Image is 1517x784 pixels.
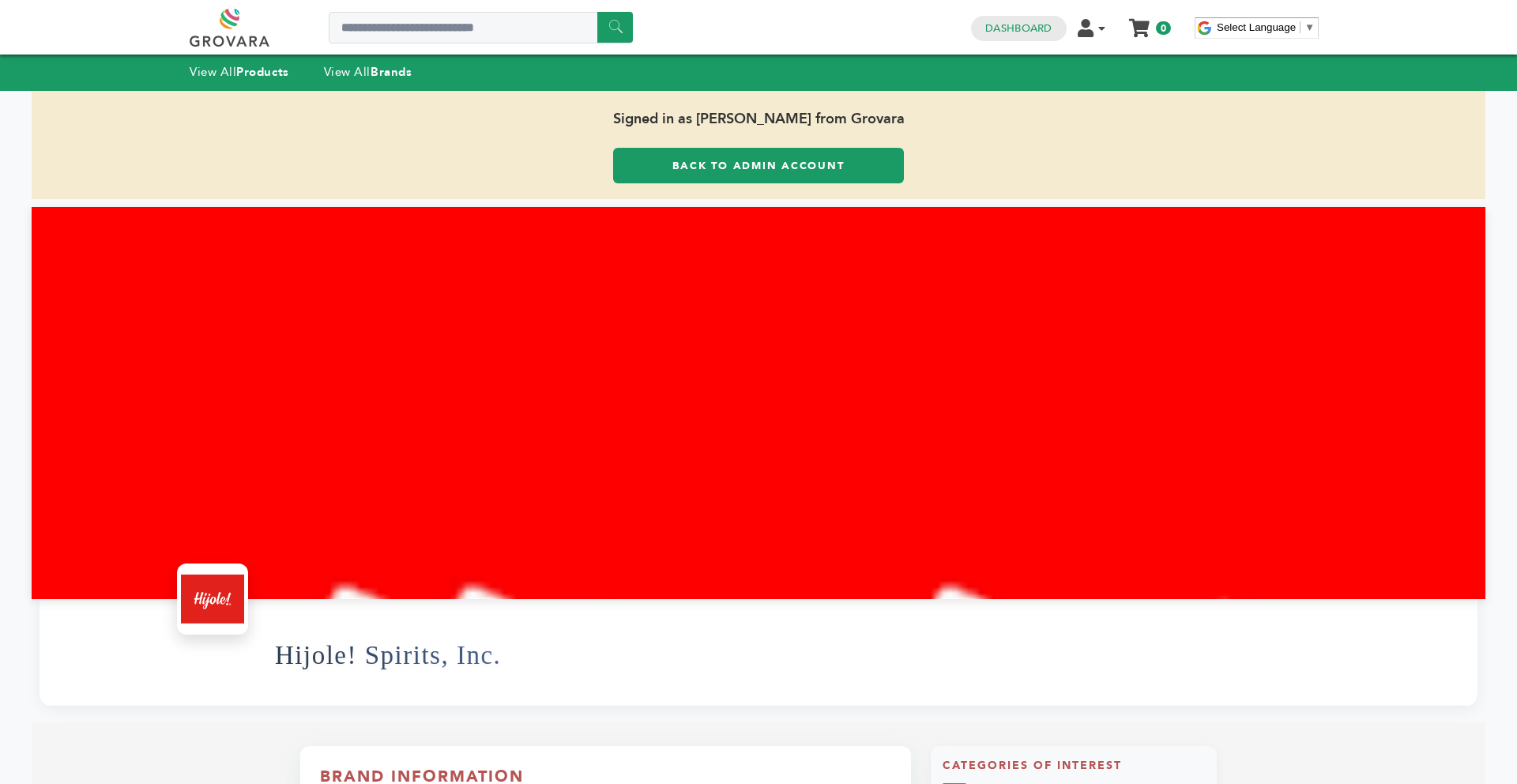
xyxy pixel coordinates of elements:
span: Signed in as [PERSON_NAME] from Grovara [32,91,1485,148]
a: Select Language​ [1217,21,1315,33]
input: Search a product or brand... [329,12,633,43]
img: Hijole! Spirits, Inc. Logo [181,567,244,631]
a: Dashboard [985,21,1052,36]
span: Select Language [1217,21,1296,33]
a: View AllProducts [190,64,289,80]
strong: Brands [371,64,412,80]
a: Back to Admin Account [613,148,904,183]
span: 0 [1156,21,1171,35]
strong: Products [236,64,288,80]
a: View AllBrands [324,64,412,80]
span: ▼ [1304,21,1315,33]
h1: Hijole! Spirits, Inc. [275,616,501,694]
a: My Cart [1131,14,1149,31]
